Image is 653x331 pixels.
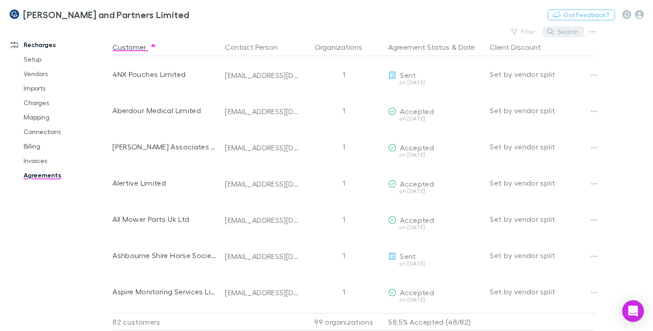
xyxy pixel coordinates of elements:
button: Contact Person [225,38,288,56]
a: Billing [15,139,117,154]
div: 4NX Pouches Limited [112,56,218,92]
div: & [388,38,482,56]
div: on [DATE] [388,297,482,302]
span: Sent [400,71,416,79]
a: Agreements [15,168,117,182]
div: on [DATE] [388,152,482,158]
div: Set by vendor split [490,237,595,273]
div: [EMAIL_ADDRESS][DOMAIN_NAME] [225,288,299,297]
span: Accepted [400,216,434,224]
div: Set by vendor split [490,273,595,310]
span: Accepted [400,288,434,297]
div: Alertive Limited [112,165,218,201]
div: on [DATE] [388,261,482,266]
a: [PERSON_NAME] and Partners Limited [4,4,195,25]
img: Coates and Partners Limited's Logo [9,9,19,20]
a: Charges [15,96,117,110]
div: [PERSON_NAME] Associates Limited [112,129,218,165]
a: Mapping [15,110,117,125]
div: Ashbourne Shire Horse Society [112,237,218,273]
button: Date [458,38,475,56]
div: on [DATE] [388,225,482,230]
div: Aberdour Medical Limited [112,92,218,129]
button: Organizations [315,38,373,56]
div: Set by vendor split [490,92,595,129]
a: Invoices [15,154,117,168]
a: Setup [15,52,117,67]
button: Search [543,26,584,37]
button: Client Discount [490,38,552,56]
div: All Mower Parts Uk Ltd [112,201,218,237]
div: Set by vendor split [490,165,595,201]
div: on [DATE] [388,116,482,121]
div: [EMAIL_ADDRESS][DOMAIN_NAME] [225,216,299,225]
div: 1 [303,56,385,92]
div: Set by vendor split [490,129,595,165]
a: Connections [15,125,117,139]
div: [EMAIL_ADDRESS][DOMAIN_NAME] [225,252,299,261]
a: Vendors [15,67,117,81]
div: 99 organizations [303,313,385,331]
button: Customer [112,38,157,56]
div: Open Intercom Messenger [622,300,644,322]
span: Accepted [400,143,434,152]
div: 1 [303,237,385,273]
button: Got Feedback? [548,10,615,20]
div: [EMAIL_ADDRESS][DOMAIN_NAME] [225,107,299,116]
div: 1 [303,201,385,237]
button: Agreement Status [388,38,449,56]
a: Imports [15,81,117,96]
div: [EMAIL_ADDRESS][DOMAIN_NAME] [225,143,299,152]
div: 82 customers [112,313,221,331]
div: 1 [303,165,385,201]
a: Recharges [2,38,117,52]
div: [EMAIL_ADDRESS][DOMAIN_NAME] [225,71,299,80]
div: Aspire Monitoring Services Limited [112,273,218,310]
button: Filter [507,26,541,37]
span: Sent [400,252,416,260]
div: 1 [303,129,385,165]
div: on [DATE] [388,80,482,85]
span: Accepted [400,179,434,188]
div: 1 [303,92,385,129]
p: 58.5% Accepted (48/82) [388,313,482,331]
div: Set by vendor split [490,201,595,237]
h3: [PERSON_NAME] and Partners Limited [23,9,190,20]
div: 1 [303,273,385,310]
div: on [DATE] [388,188,482,194]
div: Set by vendor split [490,56,595,92]
div: [EMAIL_ADDRESS][DOMAIN_NAME] [225,179,299,188]
span: Accepted [400,107,434,115]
